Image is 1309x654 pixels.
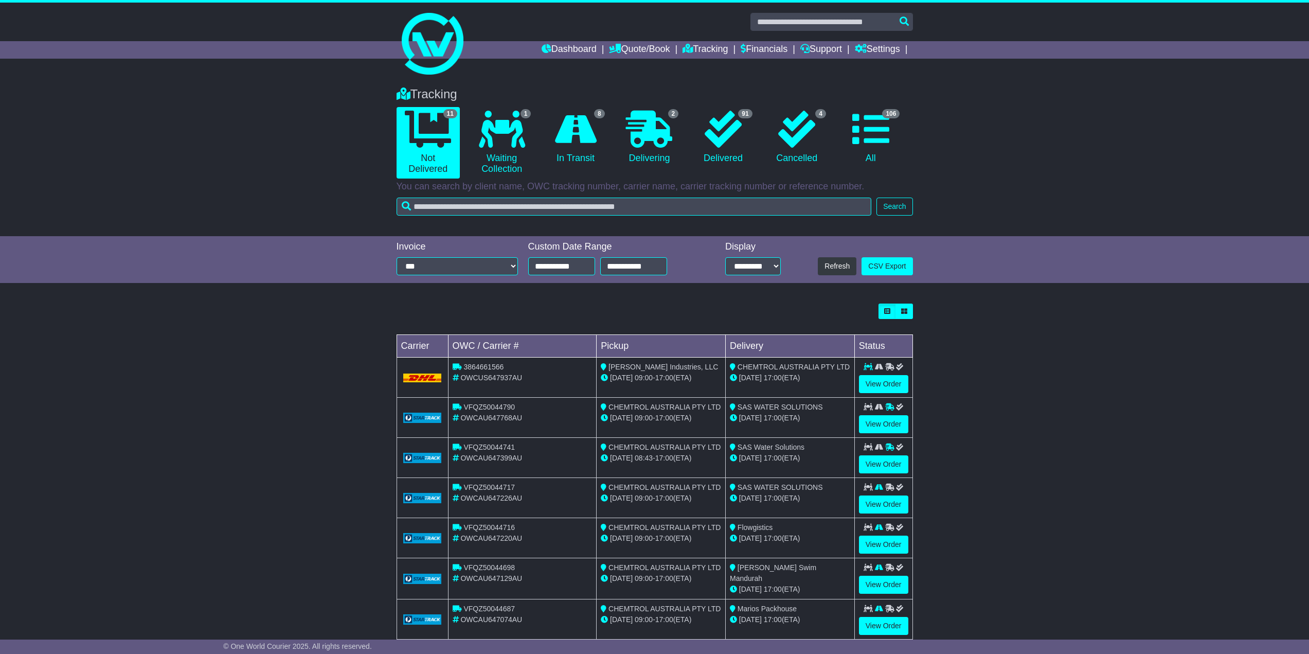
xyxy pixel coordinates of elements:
div: Tracking [391,87,918,102]
span: 17:00 [655,414,673,422]
span: [DATE] [610,454,633,462]
a: View Order [859,375,908,393]
span: VFQZ50044716 [463,523,515,532]
span: [PERSON_NAME] Swim Mandurah [730,563,816,582]
img: GetCarrierServiceLogo [403,413,442,423]
span: VFQZ50044698 [463,563,515,572]
span: CHEMTROL AUSTRALIA PTY LTD [608,605,721,613]
a: Settings [855,41,900,59]
div: - (ETA) [601,573,721,584]
span: OWCAU647074AU [460,615,522,624]
a: View Order [859,576,908,594]
span: [DATE] [739,494,762,502]
div: (ETA) [730,614,850,625]
span: 09:00 [635,374,653,382]
span: [DATE] [739,414,762,422]
span: SAS WATER SOLUTIONS [738,403,823,411]
span: OWCUS647937AU [460,374,522,382]
span: 3864661566 [463,363,504,371]
span: 09:00 [635,534,653,542]
a: 91 Delivered [691,107,755,168]
a: View Order [859,415,908,433]
span: CHEMTROL AUSTRALIA PTY LTD [608,563,721,572]
span: [DATE] [739,585,762,593]
span: OWCAU647129AU [460,574,522,582]
span: 17:00 [655,454,673,462]
div: (ETA) [730,584,850,595]
span: 1 [521,109,531,118]
span: © One World Courier 2025. All rights reserved. [223,642,372,650]
div: - (ETA) [601,614,721,625]
td: OWC / Carrier # [448,335,597,358]
a: 106 All [839,107,902,168]
img: GetCarrierServiceLogo [403,574,442,584]
img: DHL.png [403,374,442,382]
div: - (ETA) [601,413,721,423]
span: 17:00 [655,374,673,382]
div: Custom Date Range [528,241,693,253]
span: 17:00 [655,534,673,542]
a: Support [800,41,842,59]
td: Status [854,335,912,358]
a: 2 Delivering [618,107,681,168]
a: Quote/Book [609,41,670,59]
a: Tracking [683,41,728,59]
span: [DATE] [610,494,633,502]
span: 106 [882,109,900,118]
span: OWCAU647220AU [460,534,522,542]
div: - (ETA) [601,493,721,504]
img: GetCarrierServiceLogo [403,533,442,543]
span: SAS Water Solutions [738,443,804,451]
div: - (ETA) [601,453,721,464]
span: [DATE] [739,454,762,462]
span: 09:00 [635,494,653,502]
td: Delivery [725,335,854,358]
button: Refresh [818,257,856,275]
div: - (ETA) [601,533,721,544]
span: VFQZ50044687 [463,605,515,613]
span: [DATE] [739,374,762,382]
a: View Order [859,455,908,473]
a: Financials [741,41,787,59]
span: 17:00 [764,494,782,502]
span: [DATE] [610,615,633,624]
span: [DATE] [610,574,633,582]
p: You can search by client name, OWC tracking number, carrier name, carrier tracking number or refe... [397,181,913,192]
span: CHEMTROL AUSTRALIA PTY LTD [738,363,850,371]
a: View Order [859,617,908,635]
a: Dashboard [542,41,597,59]
span: [DATE] [610,414,633,422]
img: GetCarrierServiceLogo [403,453,442,463]
span: 17:00 [764,454,782,462]
span: [DATE] [739,615,762,624]
span: 17:00 [764,534,782,542]
a: 1 Waiting Collection [470,107,533,179]
div: (ETA) [730,453,850,464]
span: 91 [738,109,752,118]
img: GetCarrierServiceLogo [403,493,442,503]
span: OWCAU647226AU [460,494,522,502]
span: 17:00 [764,585,782,593]
span: CHEMTROL AUSTRALIA PTY LTD [608,483,721,491]
img: GetCarrierServiceLogo [403,614,442,625]
span: 08:43 [635,454,653,462]
span: 2 [668,109,679,118]
span: SAS WATER SOLUTIONS [738,483,823,491]
span: 17:00 [655,494,673,502]
span: 17:00 [655,615,673,624]
span: 09:00 [635,615,653,624]
div: (ETA) [730,493,850,504]
a: 11 Not Delivered [397,107,460,179]
span: VFQZ50044717 [463,483,515,491]
div: Display [725,241,781,253]
span: CHEMTROL AUSTRALIA PTY LTD [608,523,721,532]
span: 17:00 [764,414,782,422]
span: CHEMTROL AUSTRALIA PTY LTD [608,403,721,411]
span: 09:00 [635,414,653,422]
span: VFQZ50044741 [463,443,515,451]
span: VFQZ50044790 [463,403,515,411]
span: OWCAU647768AU [460,414,522,422]
span: Marios Packhouse [738,605,797,613]
span: [PERSON_NAME] Industries, LLC [608,363,718,371]
span: 17:00 [764,615,782,624]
